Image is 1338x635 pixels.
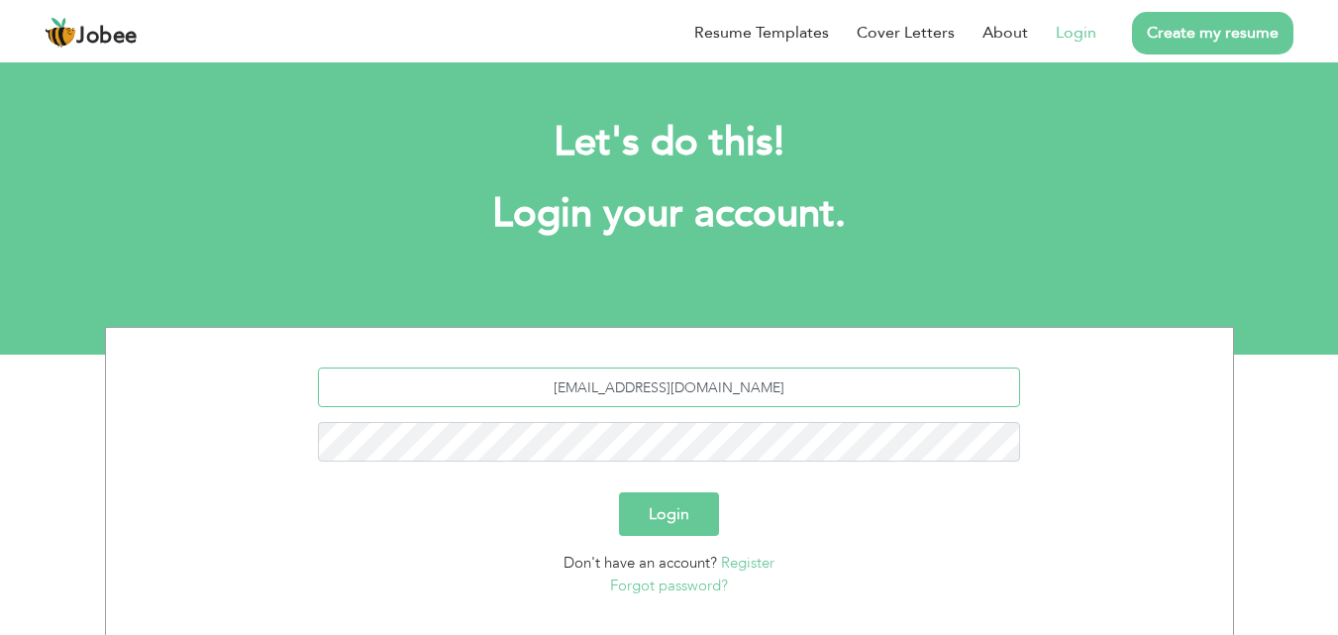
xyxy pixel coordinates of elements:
[619,492,719,536] button: Login
[135,117,1204,168] h2: Let's do this!
[982,21,1028,45] a: About
[45,17,76,49] img: jobee.io
[564,553,717,573] span: Don't have an account?
[721,553,774,573] a: Register
[135,188,1204,240] h1: Login your account.
[694,21,829,45] a: Resume Templates
[318,368,1020,407] input: Email
[857,21,955,45] a: Cover Letters
[1132,12,1293,54] a: Create my resume
[610,576,728,595] a: Forgot password?
[76,26,138,48] span: Jobee
[1056,21,1096,45] a: Login
[45,17,138,49] a: Jobee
